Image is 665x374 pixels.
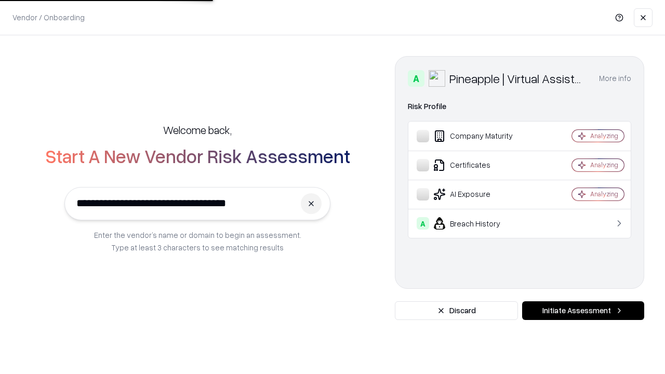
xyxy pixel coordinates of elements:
[94,229,301,253] p: Enter the vendor’s name or domain to begin an assessment. Type at least 3 characters to see match...
[417,217,541,230] div: Breach History
[449,70,587,87] div: Pineapple | Virtual Assistant Agency
[590,131,618,140] div: Analyzing
[163,123,232,137] h5: Welcome back,
[408,70,424,87] div: A
[599,69,631,88] button: More info
[429,70,445,87] img: Pineapple | Virtual Assistant Agency
[590,161,618,169] div: Analyzing
[12,12,85,23] p: Vendor / Onboarding
[395,301,518,320] button: Discard
[417,217,429,230] div: A
[417,188,541,201] div: AI Exposure
[408,100,631,113] div: Risk Profile
[417,130,541,142] div: Company Maturity
[45,145,350,166] h2: Start A New Vendor Risk Assessment
[417,159,541,171] div: Certificates
[522,301,644,320] button: Initiate Assessment
[590,190,618,198] div: Analyzing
